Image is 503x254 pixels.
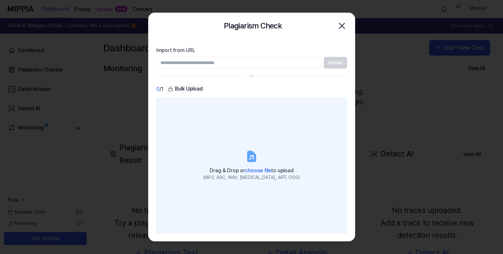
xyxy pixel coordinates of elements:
span: 0 [156,85,159,93]
span: choose file [245,167,271,174]
span: Drag & Drop or to upload [210,167,294,174]
h2: Plagiarism Check [224,20,282,32]
div: OR [249,74,254,79]
div: (MP3, AAC, WAV, [MEDICAL_DATA], AIFF, OGG) [203,175,300,181]
label: Import from URL [156,47,347,54]
button: Bulk Upload [166,84,205,94]
div: / 1 [156,84,163,94]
